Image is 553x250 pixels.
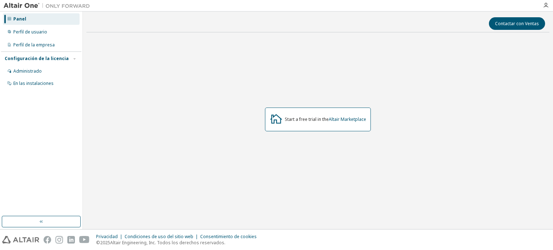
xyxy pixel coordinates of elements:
img: Altair Uno [4,2,94,9]
img: linkedin.svg [67,236,75,244]
img: youtube.svg [79,236,90,244]
a: Altair Marketplace [329,116,366,122]
font: Consentimiento de cookies [200,233,257,240]
font: Privacidad [96,233,118,240]
font: Altair Engineering, Inc. Todos los derechos reservados. [110,240,225,246]
font: En las instalaciones [13,80,54,86]
font: Panel [13,16,26,22]
font: Configuración de la licencia [5,55,69,62]
img: instagram.svg [55,236,63,244]
font: 2025 [100,240,110,246]
img: altair_logo.svg [2,236,39,244]
font: Administrado [13,68,42,74]
font: Perfil de la empresa [13,42,55,48]
button: Contactar con Ventas [489,17,545,30]
font: Condiciones de uso del sitio web [125,233,193,240]
div: Start a free trial in the [285,117,366,122]
font: Perfil de usuario [13,29,47,35]
font: © [96,240,100,246]
font: Contactar con Ventas [495,21,539,27]
img: facebook.svg [44,236,51,244]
